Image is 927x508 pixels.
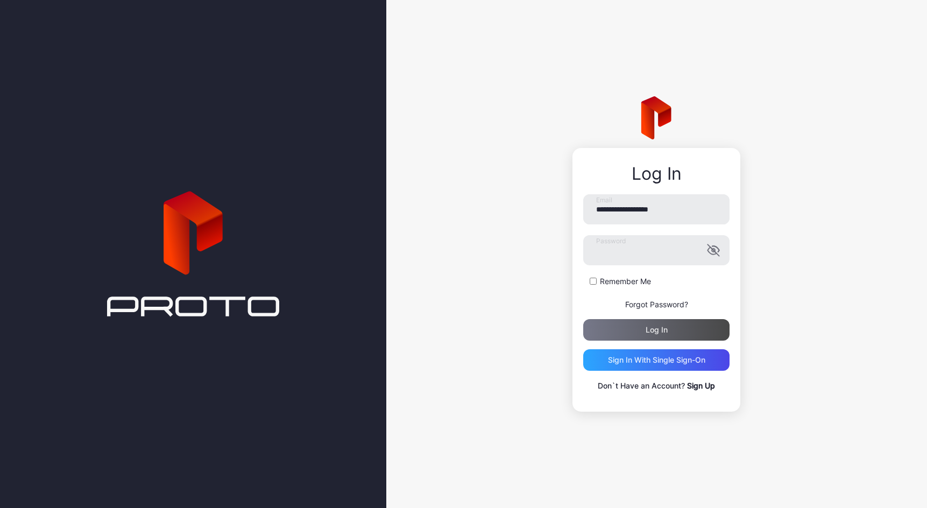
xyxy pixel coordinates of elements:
p: Don`t Have an Account? [583,379,730,392]
a: Forgot Password? [625,300,688,309]
input: Email [583,194,730,224]
div: Log in [646,326,668,334]
button: Password [707,244,720,257]
a: Sign Up [687,381,715,390]
div: Log In [583,164,730,184]
label: Remember Me [600,276,651,287]
button: Log in [583,319,730,341]
button: Sign in With Single Sign-On [583,349,730,371]
div: Sign in With Single Sign-On [608,356,705,364]
input: Password [583,235,730,265]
